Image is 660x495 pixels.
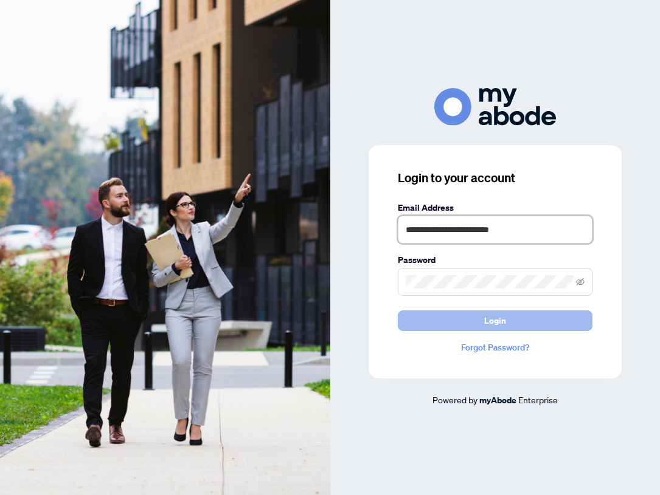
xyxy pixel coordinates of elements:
[576,278,585,286] span: eye-invisible
[434,88,556,125] img: ma-logo
[432,394,478,405] span: Powered by
[398,310,592,331] button: Login
[398,169,592,186] h3: Login to your account
[398,201,592,214] label: Email Address
[484,311,506,330] span: Login
[398,253,592,267] label: Password
[398,341,592,354] a: Forgot Password?
[518,394,558,405] span: Enterprise
[479,394,516,407] a: myAbode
